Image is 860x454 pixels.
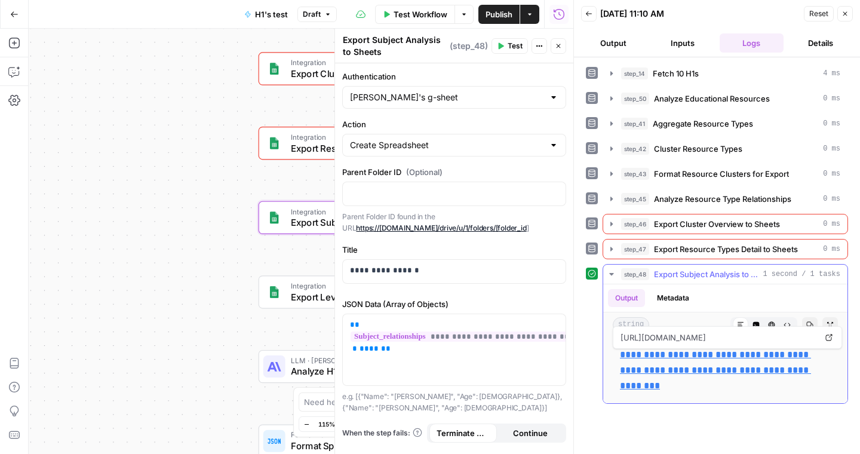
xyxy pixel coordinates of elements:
[394,8,447,20] span: Test Workflow
[823,93,840,104] span: 0 ms
[342,391,566,414] p: e.g. [{"Name": "[PERSON_NAME]", "Age": [DEMOGRAPHIC_DATA]}, {"Name": "[PERSON_NAME]", "Age": [DEM...
[603,214,847,234] button: 0 ms
[621,93,649,105] span: step_50
[343,34,447,58] textarea: Export Subject Analysis to Sheets
[350,91,544,103] input: Hannah's g-sheet
[303,9,321,20] span: Draft
[486,8,512,20] span: Publish
[809,8,828,19] span: Reset
[621,193,649,205] span: step_45
[823,68,840,79] span: 4 ms
[653,118,753,130] span: Aggregate Resource Types
[650,289,696,307] button: Metadata
[342,211,566,234] p: Parent Folder ID found in the URL ]
[603,164,847,183] button: 0 ms
[654,93,770,105] span: Analyze Educational Resources
[268,62,281,76] img: Group%201%201.png
[720,33,784,53] button: Logs
[291,430,430,440] span: Format JSON
[823,219,840,229] span: 0 ms
[603,89,847,108] button: 0 ms
[654,193,791,205] span: Analyze Resource Type Relationships
[621,268,649,280] span: step_48
[497,424,564,443] button: Continue
[259,52,472,85] div: ErrorIntegrationExport Cluster Overview to SheetsStep 46
[406,166,443,178] span: (Optional)
[291,364,431,378] span: Analyze H1 Patterns with LLM
[613,317,649,333] span: string
[342,298,566,310] label: JSON Data (Array of Objects)
[763,269,840,280] span: 1 second / 1 tasks
[654,143,742,155] span: Cluster Resource Types
[654,268,758,280] span: Export Subject Analysis to Sheets
[291,216,429,229] span: Export Subject Analysis to Sheets
[450,40,488,52] span: ( step_48 )
[621,168,649,180] span: step_43
[654,218,780,230] span: Export Cluster Overview to Sheets
[291,280,429,291] span: Integration
[603,284,847,403] div: 1 second / 1 tasks
[513,427,548,439] span: Continue
[608,289,645,307] button: Output
[804,6,834,22] button: Reset
[621,68,648,79] span: step_14
[268,211,281,225] img: Group%201%201.png
[291,57,429,68] span: Integration
[654,243,798,255] span: Export Resource Types Detail to Sheets
[342,244,566,256] label: Title
[291,131,429,142] span: Integration
[650,33,715,53] button: Inputs
[318,419,335,429] span: 115%
[437,427,490,439] span: Terminate Workflow
[342,428,422,438] a: When the step fails:
[581,33,646,53] button: Output
[823,244,840,254] span: 0 ms
[653,68,699,79] span: Fetch 10 H1s
[291,67,429,81] span: Export Cluster Overview to Sheets
[603,64,847,83] button: 4 ms
[823,118,840,129] span: 0 ms
[478,5,520,24] button: Publish
[823,168,840,179] span: 0 ms
[603,139,847,158] button: 0 ms
[291,439,430,453] span: Format Spreadsheet Data
[618,327,819,348] span: [URL][DOMAIN_NAME]
[508,41,523,51] span: Test
[350,139,544,151] input: Create Spreadsheet
[621,143,649,155] span: step_42
[823,194,840,204] span: 0 ms
[291,206,429,217] span: Integration
[291,290,429,303] span: Export Level Analysis to Sheets
[291,141,429,155] span: Export Resource Types Detail to Sheets
[255,8,288,20] span: H1's test
[342,70,566,82] label: Authentication
[291,355,431,366] span: LLM · [PERSON_NAME] 3.5 Sonnet
[259,275,472,308] div: IntegrationExport Level Analysis to SheetsStep 49
[621,243,649,255] span: step_47
[823,143,840,154] span: 0 ms
[603,240,847,259] button: 0 ms
[492,38,528,54] button: Test
[603,265,847,284] button: 1 second / 1 tasks
[297,7,337,22] button: Draft
[259,127,472,159] div: ErrorIntegrationExport Resource Types Detail to SheetsStep 47
[621,118,648,130] span: step_41
[788,33,853,53] button: Details
[654,168,789,180] span: Format Resource Clusters for Export
[342,118,566,130] label: Action
[342,166,566,178] label: Parent Folder ID
[268,285,281,299] img: Group%201%201.png
[259,350,472,383] div: LLM · [PERSON_NAME] 3.5 SonnetAnalyze H1 Patterns with LLMStep 15
[259,201,472,234] div: IntegrationExport Subject Analysis to SheetsStep 48
[237,5,295,24] button: H1's test
[268,136,281,150] img: Group%201%201.png
[375,5,454,24] button: Test Workflow
[356,223,526,232] a: https://[DOMAIN_NAME]/drive/u/1/folders/[folder_id
[603,189,847,208] button: 0 ms
[603,114,847,133] button: 0 ms
[621,218,649,230] span: step_46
